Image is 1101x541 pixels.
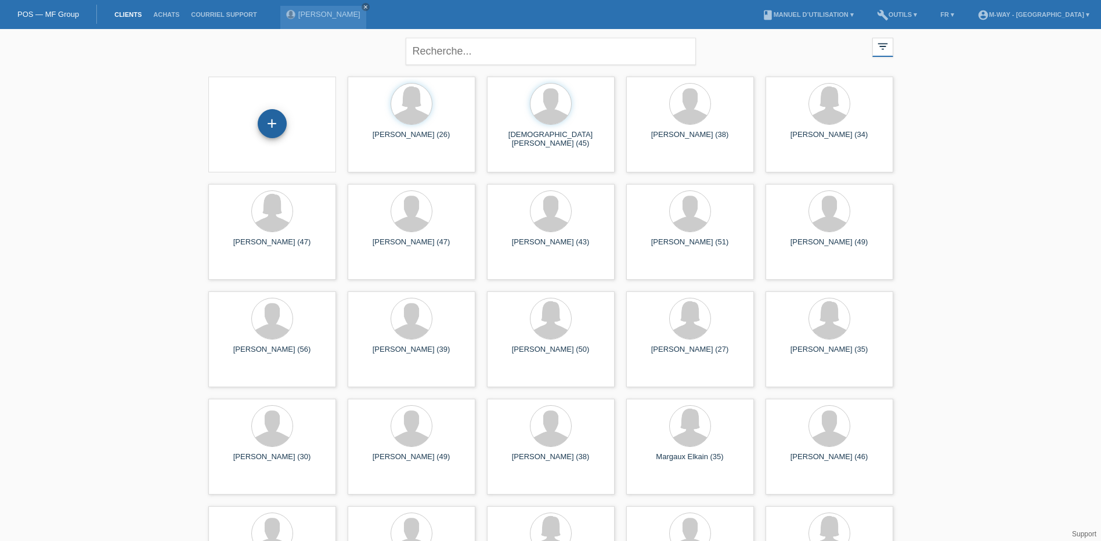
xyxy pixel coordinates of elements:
[977,9,989,21] i: account_circle
[775,130,884,149] div: [PERSON_NAME] (34)
[17,10,79,19] a: POS — MF Group
[1072,530,1096,538] a: Support
[775,345,884,363] div: [PERSON_NAME] (35)
[934,11,960,18] a: FR ▾
[363,4,369,10] i: close
[406,38,696,65] input: Recherche...
[357,452,466,471] div: [PERSON_NAME] (49)
[258,114,286,134] div: Enregistrer le client
[636,345,745,363] div: [PERSON_NAME] (27)
[496,345,605,363] div: [PERSON_NAME] (50)
[756,11,860,18] a: bookManuel d’utilisation ▾
[357,130,466,149] div: [PERSON_NAME] (26)
[496,452,605,471] div: [PERSON_NAME] (38)
[775,237,884,256] div: [PERSON_NAME] (49)
[636,130,745,149] div: [PERSON_NAME] (38)
[972,11,1095,18] a: account_circlem-way - [GEOGRAPHIC_DATA] ▾
[871,11,923,18] a: buildOutils ▾
[357,237,466,256] div: [PERSON_NAME] (47)
[357,345,466,363] div: [PERSON_NAME] (39)
[762,9,774,21] i: book
[877,9,889,21] i: build
[496,237,605,256] div: [PERSON_NAME] (43)
[775,452,884,471] div: [PERSON_NAME] (46)
[298,10,360,19] a: [PERSON_NAME]
[496,130,605,149] div: [DEMOGRAPHIC_DATA][PERSON_NAME] (45)
[218,237,327,256] div: [PERSON_NAME] (47)
[147,11,185,18] a: Achats
[636,237,745,256] div: [PERSON_NAME] (51)
[218,452,327,471] div: [PERSON_NAME] (30)
[218,345,327,363] div: [PERSON_NAME] (56)
[109,11,147,18] a: Clients
[362,3,370,11] a: close
[636,452,745,471] div: Margaux Elkain (35)
[185,11,262,18] a: Courriel Support
[876,40,889,53] i: filter_list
